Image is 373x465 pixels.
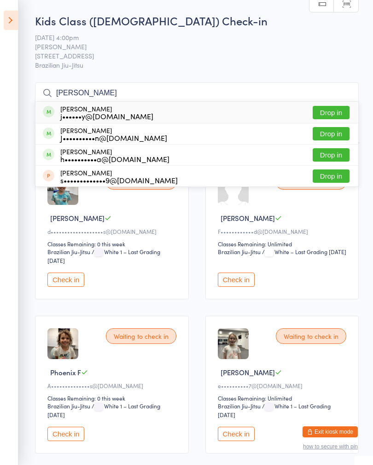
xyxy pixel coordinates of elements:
[60,176,178,184] div: s•••••••••••••9@[DOMAIN_NAME]
[60,105,153,120] div: [PERSON_NAME]
[313,127,350,140] button: Drop in
[218,248,261,256] div: Brazilian Jiu-Jitsu
[35,60,359,70] span: Brazilian Jiu-Jitsu
[47,394,179,402] div: Classes Remaining: 0 this week
[218,394,350,402] div: Classes Remaining: Unlimited
[47,174,78,205] img: image1746510520.png
[60,112,153,120] div: j••••••y@[DOMAIN_NAME]
[47,328,78,359] img: image1746510546.png
[47,273,84,287] button: Check in
[47,427,84,441] button: Check in
[313,106,350,119] button: Drop in
[106,328,176,344] div: Waiting to check in
[218,240,350,248] div: Classes Remaining: Unlimited
[47,248,90,256] div: Brazilian Jiu-Jitsu
[262,248,346,256] span: / White – Last Grading [DATE]
[221,213,275,223] span: [PERSON_NAME]
[313,148,350,162] button: Drop in
[303,426,358,437] button: Exit kiosk mode
[221,367,275,377] span: [PERSON_NAME]
[35,82,359,104] input: Search
[47,402,90,410] div: Brazilian Jiu-Jitsu
[35,51,344,60] span: [STREET_ADDRESS]
[313,169,350,183] button: Drop in
[60,134,167,141] div: J••••••••••n@[DOMAIN_NAME]
[47,382,179,389] div: A••••••••••••••s@[DOMAIN_NAME]
[218,328,249,359] img: image1750920579.png
[47,240,179,248] div: Classes Remaining: 0 this week
[218,382,350,389] div: e••••••••••7@[DOMAIN_NAME]
[218,273,255,287] button: Check in
[50,367,81,377] span: Phoenix F
[35,33,344,42] span: [DATE] 4:00pm
[303,443,358,450] button: how to secure with pin
[218,227,350,235] div: F••••••••••••d@[DOMAIN_NAME]
[60,155,169,163] div: h••••••••••a@[DOMAIN_NAME]
[60,169,178,184] div: [PERSON_NAME]
[60,127,167,141] div: [PERSON_NAME]
[276,328,346,344] div: Waiting to check in
[218,402,261,410] div: Brazilian Jiu-Jitsu
[218,427,255,441] button: Check in
[60,148,169,163] div: [PERSON_NAME]
[35,13,359,28] h2: Kids Class ([DEMOGRAPHIC_DATA]) Check-in
[47,227,179,235] div: d•••••••••••••••••••s@[DOMAIN_NAME]
[35,42,344,51] span: [PERSON_NAME]
[50,213,105,223] span: [PERSON_NAME]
